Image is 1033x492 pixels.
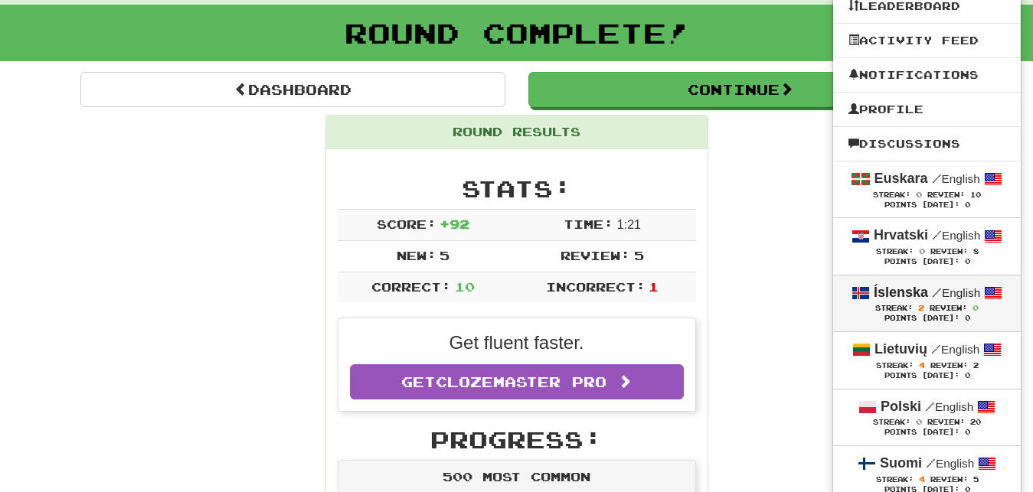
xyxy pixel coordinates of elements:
[926,456,936,470] span: /
[874,341,927,357] strong: Lietuvių
[925,400,973,413] small: English
[876,247,914,256] span: Streak:
[371,279,451,294] span: Correct:
[848,371,1005,381] div: Points [DATE]: 0
[833,134,1021,154] a: Discussions
[932,172,980,185] small: English
[973,475,979,484] span: 5
[848,200,1005,210] div: Points [DATE]: 0
[880,455,922,471] strong: Suomi
[927,418,965,426] span: Review:
[833,389,1021,445] a: Polski /English Streak: 0 Review: 20 Points [DATE]: 0
[925,399,935,413] span: /
[916,417,922,426] span: 0
[919,246,925,256] span: 0
[932,229,980,242] small: English
[561,248,630,262] span: Review:
[338,427,696,452] h2: Progress:
[436,373,606,390] span: Clozemaster Pro
[973,303,979,312] span: 0
[932,286,980,299] small: English
[973,247,979,256] span: 8
[919,474,925,484] span: 4
[874,171,927,186] strong: Euskara
[833,31,1021,51] a: Activity Feed
[5,18,1028,48] h1: Round Complete!
[338,176,696,201] h2: Stats:
[833,161,1021,217] a: Euskara /English Streak: 0 Review: 10 Points [DATE]: 0
[833,218,1021,274] a: Hrvatski /English Streak: 0 Review: 8 Points [DATE]: 0
[833,99,1021,119] a: Profile
[932,285,942,299] span: /
[932,228,942,242] span: /
[634,248,644,262] span: 5
[876,361,914,370] span: Streak:
[377,217,436,231] span: Score:
[919,360,925,370] span: 4
[931,342,941,356] span: /
[440,217,469,231] span: + 92
[546,279,646,294] span: Incorrect:
[927,191,965,199] span: Review:
[848,257,1005,267] div: Points [DATE]: 0
[833,332,1021,388] a: Lietuvių /English Streak: 4 Review: 2 Points [DATE]: 0
[931,343,979,356] small: English
[528,72,953,107] button: Continue
[350,330,684,356] p: Get fluent faster.
[397,248,436,262] span: New:
[326,116,708,149] div: Round Results
[350,364,684,399] a: GetClozemaster Pro
[973,361,979,370] span: 2
[455,279,475,294] span: 10
[930,361,968,370] span: Review:
[874,227,928,243] strong: Hrvatski
[80,72,505,107] a: Dashboard
[875,304,913,312] span: Streak:
[873,191,910,199] span: Streak:
[930,475,968,484] span: Review:
[848,314,1005,324] div: Points [DATE]: 0
[876,475,914,484] span: Streak:
[918,303,924,312] span: 2
[874,285,928,300] strong: Íslenska
[916,190,922,199] span: 0
[926,457,974,470] small: English
[932,171,942,185] span: /
[564,217,613,231] span: Time:
[617,218,641,231] span: 1 : 21
[848,428,1005,438] div: Points [DATE]: 0
[833,275,1021,331] a: Íslenska /English Streak: 2 Review: 0 Points [DATE]: 0
[833,65,1021,85] a: Notifications
[873,418,910,426] span: Streak:
[930,247,968,256] span: Review:
[970,191,981,199] span: 10
[970,418,981,426] span: 20
[649,279,659,294] span: 1
[930,304,967,312] span: Review:
[440,248,449,262] span: 5
[881,399,921,414] strong: Polski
